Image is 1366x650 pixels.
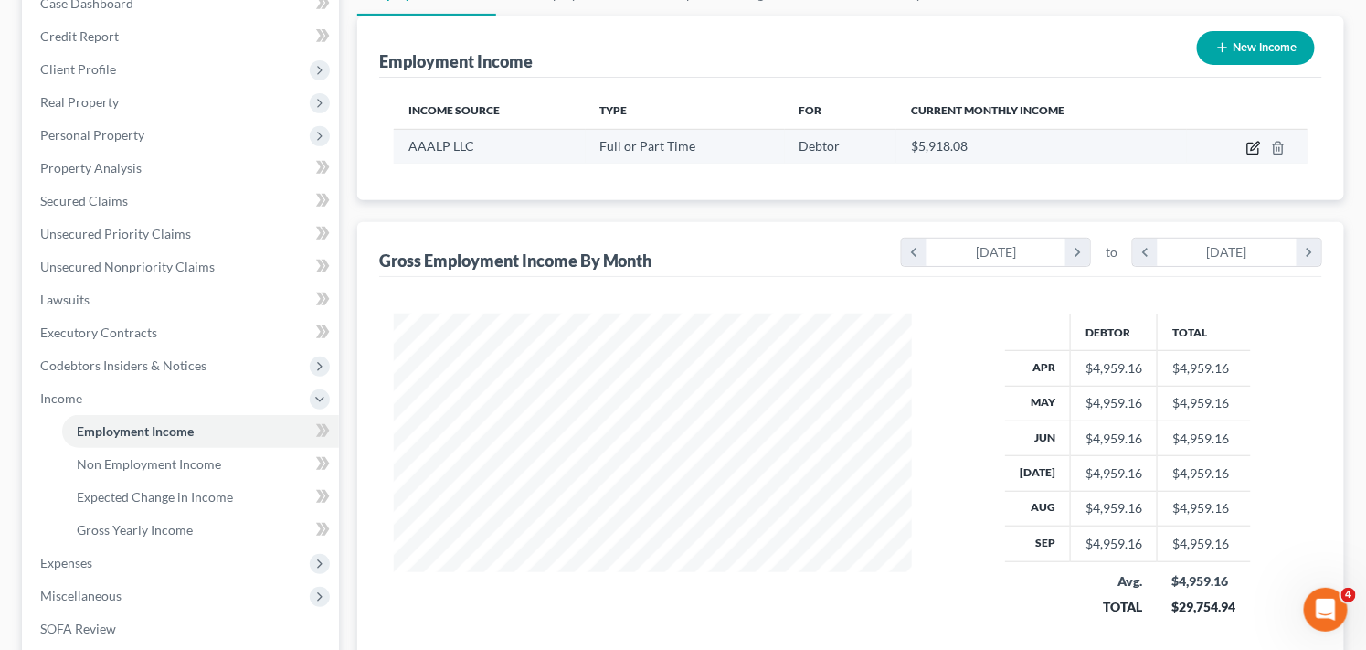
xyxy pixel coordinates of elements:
[62,514,339,547] a: Gross Yearly Income
[379,250,652,272] div: Gross Employment Income By Month
[1005,527,1071,561] th: Sep
[40,193,128,208] span: Secured Claims
[1005,386,1071,421] th: May
[1005,491,1071,526] th: Aug
[1172,598,1236,616] div: $29,754.94
[40,555,92,570] span: Expenses
[77,456,221,472] span: Non Employment Income
[1158,491,1251,526] td: $4,959.16
[40,588,122,603] span: Miscellaneous
[26,185,339,218] a: Secured Claims
[1071,314,1158,350] th: Debtor
[1304,588,1348,632] iframe: Intercom live chat
[1197,31,1315,65] button: New Income
[1005,456,1071,491] th: [DATE]
[40,325,157,340] span: Executory Contracts
[26,613,339,645] a: SOFA Review
[1085,430,1142,448] div: $4,959.16
[77,489,233,505] span: Expected Change in Income
[40,94,119,110] span: Real Property
[1005,351,1071,386] th: Apr
[1158,456,1251,491] td: $4,959.16
[1158,351,1251,386] td: $4,959.16
[26,152,339,185] a: Property Analysis
[1085,359,1142,378] div: $4,959.16
[1133,239,1158,266] i: chevron_left
[1106,243,1117,261] span: to
[40,28,119,44] span: Credit Report
[799,138,841,154] span: Debtor
[1065,239,1090,266] i: chevron_right
[26,20,339,53] a: Credit Report
[1158,314,1251,350] th: Total
[62,415,339,448] a: Employment Income
[1158,421,1251,455] td: $4,959.16
[408,103,500,117] span: Income Source
[1085,535,1142,553] div: $4,959.16
[1172,572,1236,591] div: $4,959.16
[927,239,1066,266] div: [DATE]
[26,218,339,250] a: Unsecured Priority Claims
[600,138,696,154] span: Full or Part Time
[40,621,116,636] span: SOFA Review
[911,103,1064,117] span: Current Monthly Income
[40,259,215,274] span: Unsecured Nonpriority Claims
[77,522,193,538] span: Gross Yearly Income
[911,138,968,154] span: $5,918.08
[40,357,206,373] span: Codebtors Insiders & Notices
[408,138,474,154] span: AAALP LLC
[62,481,339,514] a: Expected Change in Income
[799,103,822,117] span: For
[1005,421,1071,455] th: Jun
[1297,239,1321,266] i: chevron_right
[40,127,144,143] span: Personal Property
[600,103,628,117] span: Type
[1085,464,1142,483] div: $4,959.16
[40,61,116,77] span: Client Profile
[26,316,339,349] a: Executory Contracts
[40,160,142,176] span: Property Analysis
[1341,588,1356,602] span: 4
[40,390,82,406] span: Income
[77,423,194,439] span: Employment Income
[902,239,927,266] i: chevron_left
[1085,598,1143,616] div: TOTAL
[26,283,339,316] a: Lawsuits
[1158,527,1251,561] td: $4,959.16
[1158,239,1297,266] div: [DATE]
[1158,386,1251,421] td: $4,959.16
[1085,572,1143,591] div: Avg.
[26,250,339,283] a: Unsecured Nonpriority Claims
[1085,499,1142,517] div: $4,959.16
[62,448,339,481] a: Non Employment Income
[1085,394,1142,412] div: $4,959.16
[40,292,90,307] span: Lawsuits
[379,50,533,72] div: Employment Income
[40,226,191,241] span: Unsecured Priority Claims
